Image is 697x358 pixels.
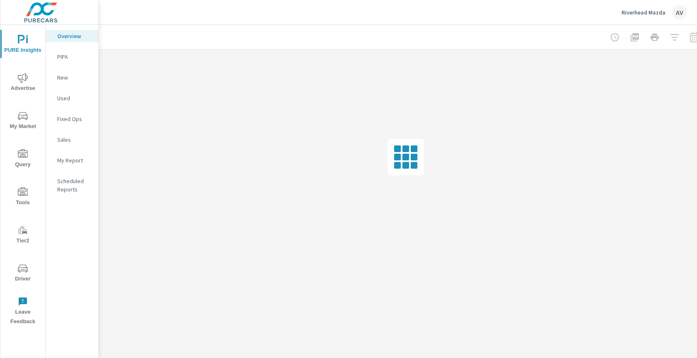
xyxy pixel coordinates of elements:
[57,156,92,164] p: My Report
[57,53,92,61] p: PIPA
[3,225,43,246] span: Tier2
[3,149,43,169] span: Query
[46,92,98,104] div: Used
[3,73,43,93] span: Advertise
[3,35,43,55] span: PURE Insights
[0,25,45,330] div: nav menu
[57,177,92,194] p: Scheduled Reports
[46,175,98,196] div: Scheduled Reports
[57,73,92,82] p: New
[3,187,43,208] span: Tools
[3,111,43,131] span: My Market
[46,154,98,167] div: My Report
[57,135,92,144] p: Sales
[46,71,98,84] div: New
[621,9,665,16] p: Riverhead Mazda
[57,32,92,40] p: Overview
[46,51,98,63] div: PIPA
[57,94,92,102] p: Used
[46,133,98,146] div: Sales
[3,264,43,284] span: Driver
[3,297,43,327] span: Leave Feedback
[46,30,98,42] div: Overview
[46,113,98,125] div: Fixed Ops
[57,115,92,123] p: Fixed Ops
[672,5,687,20] div: AV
